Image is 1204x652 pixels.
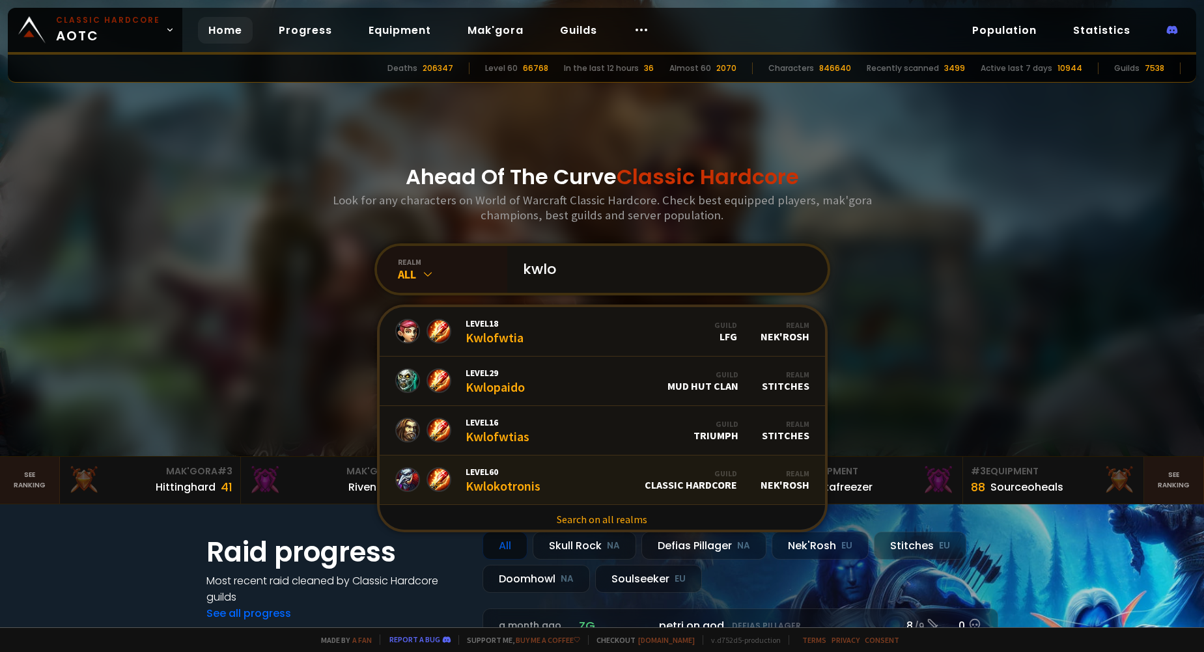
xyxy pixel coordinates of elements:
a: Population [962,17,1047,44]
a: Report a bug [389,634,440,644]
div: Level 60 [485,62,518,74]
div: 2070 [716,62,736,74]
a: Level29KwlopaidoGuildMud Hut ClanRealmStitches [380,357,825,406]
div: Guilds [1114,62,1140,74]
a: Terms [802,635,826,645]
div: 66768 [523,62,548,74]
small: NA [561,573,574,586]
div: 7538 [1145,62,1164,74]
span: v. d752d5 - production [703,635,781,645]
div: Kwlokotronis [466,466,540,494]
h3: Look for any characters on World of Warcraft Classic Hardcore. Check best equipped players, mak'g... [328,193,877,223]
a: Guilds [550,17,608,44]
a: a month agozgpetri on godDefias Pillager8 /90 [483,608,998,643]
div: LFG [714,320,737,343]
div: Guild [667,370,738,379]
div: Sourceoheals [990,479,1063,495]
div: 41 [221,478,232,496]
small: EU [675,573,686,586]
div: Realm [762,419,809,429]
h4: Most recent raid cleaned by Classic Hardcore guilds [206,573,467,605]
div: Recently scanned [867,62,939,74]
small: EU [939,539,950,552]
a: Home [198,17,253,44]
div: Almost 60 [669,62,711,74]
div: Kwlofwtias [466,416,529,444]
span: Classic Hardcore [617,162,799,191]
div: Kwlofwtia [466,318,524,346]
div: Classic Hardcore [645,469,737,491]
div: realm [398,257,507,267]
a: [DOMAIN_NAME] [638,635,695,645]
a: See all progress [206,606,291,621]
div: Mak'Gora [249,465,413,478]
div: Defias Pillager [641,532,766,560]
a: Mak'gora [457,17,534,44]
span: Level 29 [466,367,525,379]
small: EU [841,539,852,552]
div: Stitches [762,419,809,442]
div: Guild [645,469,737,478]
div: Hittinghard [156,479,216,495]
div: Nek'Rosh [761,469,809,491]
div: Equipment [971,465,1135,478]
a: Buy me a coffee [516,635,580,645]
div: Characters [768,62,814,74]
span: Level 60 [466,466,540,478]
div: Active last 7 days [981,62,1052,74]
div: Realm [761,320,809,330]
div: Realm [762,370,809,379]
a: Classic HardcoreAOTC [8,8,182,52]
div: Equipment [791,465,955,478]
a: Level18KwlofwtiaGuildLFGRealmNek'Rosh [380,307,825,357]
span: Support me, [458,635,580,645]
div: All [398,267,507,282]
div: 36 [644,62,654,74]
div: Doomhowl [483,565,590,593]
div: Skull Rock [533,532,636,560]
a: Consent [865,635,899,645]
span: # 3 [971,465,986,478]
div: 88 [971,478,985,496]
a: a fan [352,635,372,645]
div: 846640 [819,62,851,74]
small: NA [607,539,620,552]
div: Stitches [762,370,809,392]
div: Mud Hut Clan [667,370,738,392]
div: Mak'Gora [68,465,232,478]
a: Progress [268,17,343,44]
div: Realm [761,469,809,478]
div: Rivench [348,479,389,495]
a: #3Equipment88Sourceoheals [963,457,1143,504]
div: All [483,532,527,560]
div: Nek'Rosh [761,320,809,343]
h1: Ahead Of The Curve [406,161,799,193]
div: In the last 12 hours [564,62,639,74]
a: Mak'Gora#3Hittinghard41 [60,457,240,504]
span: Level 16 [466,416,529,428]
div: Guild [693,419,738,429]
span: Level 18 [466,318,524,329]
a: Seeranking [1144,457,1204,504]
div: Kwlopaido [466,367,525,395]
span: AOTC [56,14,160,46]
h1: Raid progress [206,532,467,573]
span: Made by [313,635,372,645]
small: Classic Hardcore [56,14,160,26]
span: # 3 [217,465,232,478]
a: Level60KwlokotronisGuildClassic HardcoreRealmNek'Rosh [380,455,825,505]
input: Search a character... [515,246,812,293]
div: Notafreezer [810,479,873,495]
div: Soulseeker [595,565,702,593]
a: Level16KwlofwtiasGuildTriumphRealmStitches [380,406,825,455]
div: Nek'Rosh [772,532,869,560]
a: Equipment [358,17,441,44]
div: 3499 [944,62,965,74]
a: Statistics [1063,17,1141,44]
span: Checkout [588,635,695,645]
div: 206347 [423,62,453,74]
div: Guild [714,320,737,330]
a: Privacy [832,635,860,645]
div: Triumph [693,419,738,442]
a: Search on all realms [380,505,825,534]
